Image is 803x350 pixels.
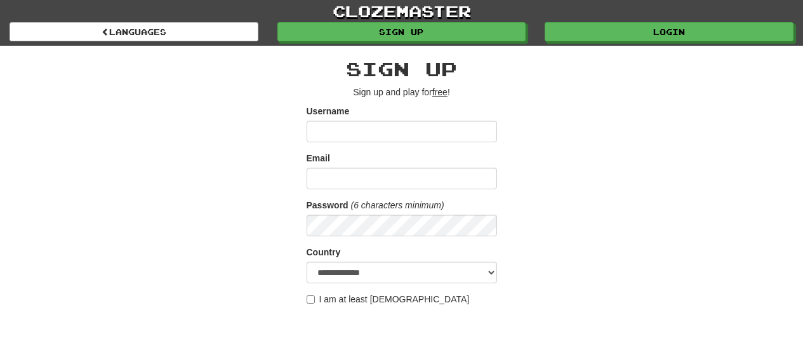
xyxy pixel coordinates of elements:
[307,293,470,306] label: I am at least [DEMOGRAPHIC_DATA]
[10,22,258,41] a: Languages
[307,105,350,118] label: Username
[432,87,448,97] u: free
[307,152,330,165] label: Email
[545,22,793,41] a: Login
[307,86,497,98] p: Sign up and play for !
[277,22,526,41] a: Sign up
[307,58,497,79] h2: Sign up
[307,199,348,212] label: Password
[351,200,444,210] em: (6 characters minimum)
[307,246,341,259] label: Country
[307,295,315,304] input: I am at least [DEMOGRAPHIC_DATA]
